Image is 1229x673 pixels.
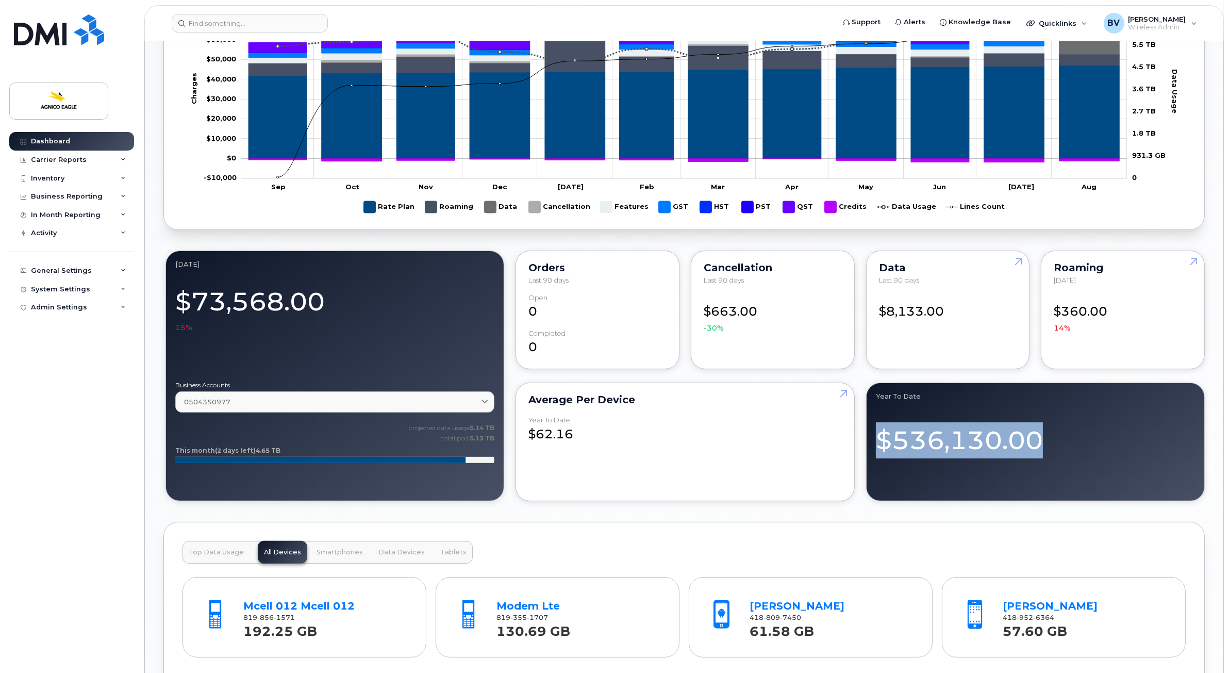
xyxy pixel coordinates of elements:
[206,36,236,44] g: $0
[244,618,318,639] strong: 192.25 GB
[640,183,654,191] tspan: Feb
[189,73,197,104] tspan: Charges
[1132,85,1156,93] tspan: 3.6 TB
[1003,600,1098,612] a: [PERSON_NAME]
[425,197,474,217] g: Roaming
[310,541,369,564] button: Smartphones
[704,264,842,272] div: Cancellation
[877,197,936,217] g: Data Usage
[945,197,1005,217] g: Lines Count
[248,36,1119,63] g: Data
[206,134,236,142] g: $0
[528,396,841,404] div: Average per Device
[1054,264,1192,272] div: Roaming
[206,114,236,123] tspan: $20,000
[879,276,919,284] span: Last 90 days
[741,197,772,217] g: PST
[750,618,815,639] strong: 61.58 GB
[441,434,494,442] text: total pool
[879,294,1017,321] div: $8,133.00
[1132,107,1156,116] tspan: 2.7 TB
[378,548,425,556] span: Data Devices
[704,276,744,284] span: Last 90 days
[933,12,1018,32] a: Knowledge Base
[1132,152,1166,160] tspan: 931.3 GB
[1019,13,1094,34] div: Quicklinks
[206,95,236,103] tspan: $30,000
[1054,323,1071,333] span: 14%
[248,23,1119,53] g: HST
[1034,614,1055,621] span: 6364
[408,424,494,432] text: projected data usage
[528,330,566,337] div: completed
[658,197,689,217] g: GST
[888,12,933,32] a: Alerts
[175,382,494,388] label: Business Accounts
[1108,17,1120,29] span: BV
[372,541,431,564] button: Data Devices
[206,114,236,123] g: $0
[1054,276,1076,284] span: [DATE]
[248,29,1119,63] g: Features
[1132,174,1137,182] tspan: 0
[528,330,667,356] div: 0
[258,614,274,621] span: 856
[785,183,799,191] tspan: Apr
[274,614,295,621] span: 1571
[484,197,518,217] g: Data
[1039,19,1076,27] span: Quicklinks
[780,614,802,621] span: 7450
[172,14,328,32] input: Find something...
[248,159,1119,162] g: Credits
[528,197,590,217] g: Cancellation
[750,600,845,612] a: [PERSON_NAME]
[750,614,802,621] span: 418
[175,322,192,333] span: 15%
[248,23,1119,58] g: GST
[528,416,841,443] div: $62.16
[858,183,873,191] tspan: May
[1003,618,1068,639] strong: 57.60 GB
[206,55,236,63] g: $0
[215,447,256,454] tspan: (2 days left)
[497,614,549,621] span: 819
[248,65,1119,159] g: Rate Plan
[764,614,780,621] span: 809
[206,36,236,44] tspan: $60,000
[317,548,363,556] span: Smartphones
[1054,294,1192,334] div: $360.00
[704,294,842,334] div: $663.00
[175,260,494,269] div: August 2025
[182,541,250,564] button: Top Data Usage
[470,434,494,442] tspan: 5.13 TB
[876,413,1195,458] div: $536,130.00
[1097,13,1204,34] div: Bruno Villeneuve
[949,17,1011,27] span: Knowledge Base
[879,264,1017,272] div: Data
[497,600,560,612] a: Modem Lte
[1128,23,1186,31] span: Wireless Admin
[492,183,507,191] tspan: Dec
[1003,614,1055,621] span: 418
[1132,129,1156,138] tspan: 1.8 TB
[497,618,571,639] strong: 130.69 GB
[227,154,236,162] tspan: $0
[244,614,295,621] span: 819
[271,183,285,191] tspan: Sep
[1132,62,1156,71] tspan: 4.5 TB
[434,541,473,564] button: Tablets
[528,416,570,424] div: Year to Date
[528,294,547,302] div: Open
[363,197,414,217] g: Rate Plan
[1081,183,1097,191] tspan: Aug
[418,183,433,191] tspan: Nov
[175,447,215,454] tspan: This month
[345,183,359,191] tspan: Oct
[248,36,1119,76] g: Roaming
[204,174,237,182] tspan: -$10,000
[528,264,667,272] div: Orders
[175,281,494,333] div: $73,568.00
[600,197,649,217] g: Features
[206,75,236,83] tspan: $40,000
